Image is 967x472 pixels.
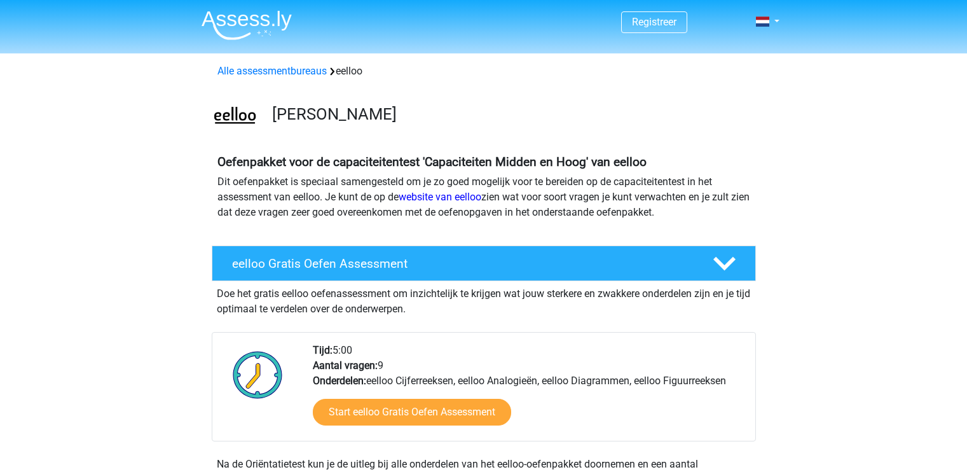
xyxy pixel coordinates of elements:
h4: eelloo Gratis Oefen Assessment [232,256,692,271]
b: Oefenpakket voor de capaciteitentest 'Capaciteiten Midden en Hoog' van eelloo [217,155,647,169]
a: website van eelloo [399,191,481,203]
a: Registreer [632,16,676,28]
b: Aantal vragen: [313,359,378,371]
div: eelloo [212,64,755,79]
b: Tijd: [313,344,333,356]
div: Doe het gratis eelloo oefenassessment om inzichtelijk te krijgen wat jouw sterkere en zwakkere on... [212,281,756,317]
a: eelloo Gratis Oefen Assessment [207,246,761,281]
p: Dit oefenpakket is speciaal samengesteld om je zo goed mogelijk voor te bereiden op de capaciteit... [217,174,750,220]
div: 5:00 9 eelloo Cijferreeksen, eelloo Analogieën, eelloo Diagrammen, eelloo Figuurreeksen [303,343,755,441]
img: Klok [226,343,290,406]
img: Assessly [202,10,292,40]
a: Alle assessmentbureaus [217,65,327,77]
b: Onderdelen: [313,375,366,387]
a: Start eelloo Gratis Oefen Assessment [313,399,511,426]
img: eelloo.png [212,94,257,139]
h3: [PERSON_NAME] [272,104,746,124]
